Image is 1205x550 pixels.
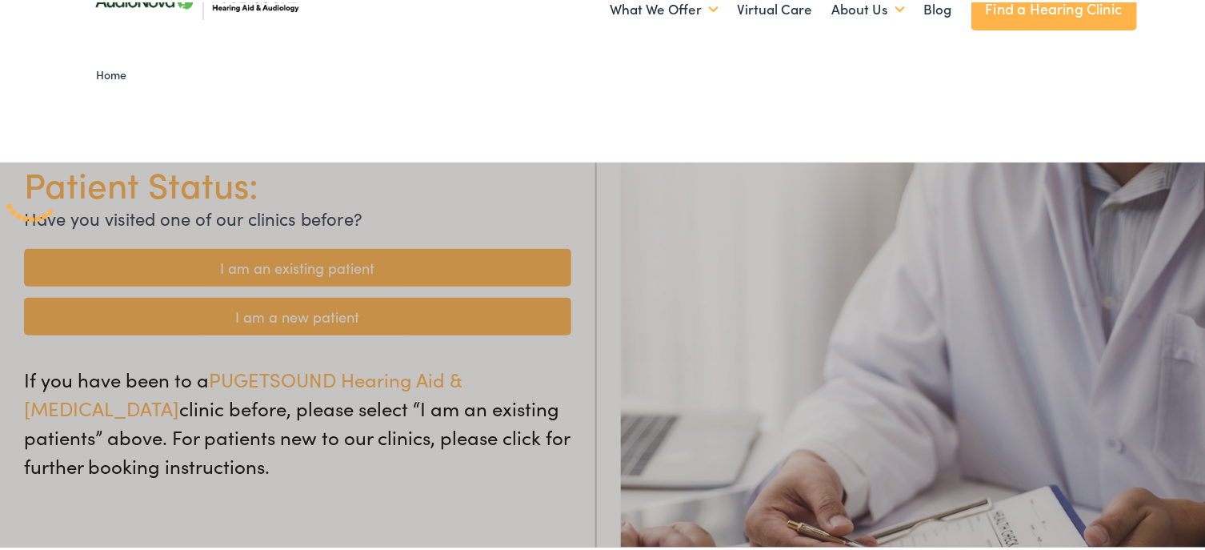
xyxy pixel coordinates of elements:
[97,64,134,80] a: Home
